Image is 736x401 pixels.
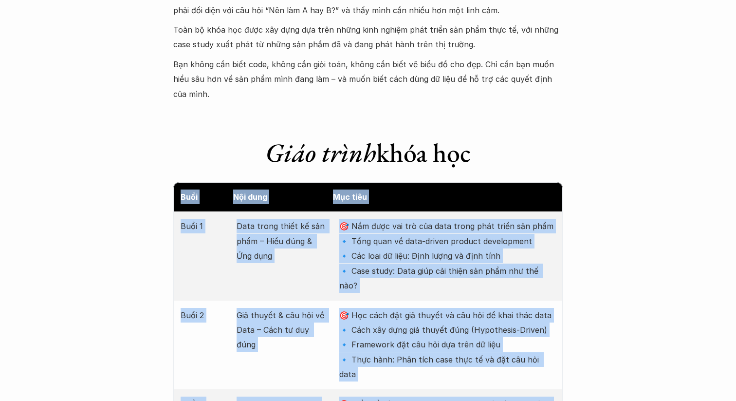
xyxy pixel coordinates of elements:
strong: Mục tiêu [333,192,367,202]
p: Buổi 2 [181,308,227,323]
em: Giáo trình [265,135,376,170]
strong: Nội dung [233,192,267,202]
p: Bạn không cần biết code, không cần giỏi toán, không cần biết vẽ biểu đồ cho đẹp. Chỉ cần bạn muốn... [173,57,563,101]
p: 🎯 Học cách đặt giả thuyết và câu hỏi để khai thác data 🔹 Cách xây dựng giả thuyết đúng (Hypothesi... [339,308,555,382]
p: 🎯 Nắm được vai trò của data trong phát triển sản phẩm 🔹 Tổng quan về data-driven product developm... [339,219,555,293]
p: Giả thuyết & câu hỏi về Data – Cách tư duy đúng [237,308,329,352]
strong: Buổi [181,192,198,202]
p: Toàn bộ khóa học được xây dựng dựa trên những kinh nghiệm phát triển sản phẩm thực tế, với những ... [173,22,563,52]
h1: khóa học [173,137,563,169]
p: Data trong thiết kế sản phẩm – Hiểu đúng & Ứng dụng [237,219,329,263]
p: Buổi 1 [181,219,227,233]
